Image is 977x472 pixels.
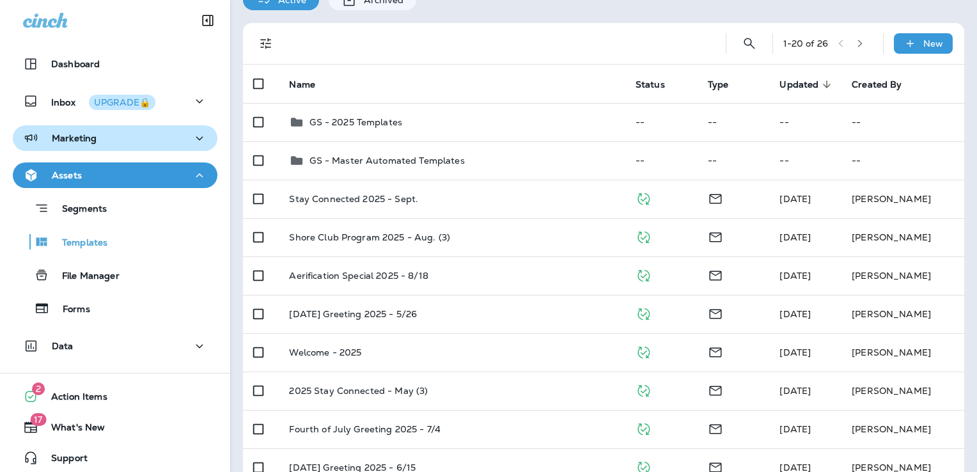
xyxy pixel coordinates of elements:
p: [DATE] Greeting 2025 - 5/26 [289,309,417,319]
span: Caitlin Wilson [779,193,811,205]
p: Fourth of July Greeting 2025 - 7/4 [289,424,441,434]
p: Stay Connected 2025 - Sept. [289,194,418,204]
p: 2025 Stay Connected - May (3) [289,386,428,396]
p: Segments [49,203,107,216]
td: [PERSON_NAME] [841,372,964,410]
span: What's New [38,422,105,437]
p: Templates [49,237,107,249]
button: Support [13,445,217,471]
span: Published [636,230,652,242]
span: Email [708,384,723,395]
p: GS - Master Automated Templates [309,155,464,166]
td: -- [625,103,698,141]
td: -- [698,141,770,180]
span: Email [708,230,723,242]
p: New [923,38,943,49]
span: Caitlin Wilson [779,347,811,358]
button: Data [13,333,217,359]
button: File Manager [13,262,217,288]
span: Caitlin Wilson [779,385,811,397]
span: Email [708,307,723,319]
span: Published [636,460,652,472]
p: Assets [52,170,82,180]
p: Data [52,341,74,351]
button: InboxUPGRADE🔒 [13,88,217,114]
td: -- [841,103,964,141]
span: Published [636,269,652,280]
span: 17 [30,413,46,426]
button: Marketing [13,125,217,151]
span: Created By [852,79,918,90]
span: Action Items [38,391,107,407]
span: Published [636,307,652,319]
p: GS - 2025 Templates [309,117,402,127]
span: 2 [32,382,45,395]
span: Updated [779,79,835,90]
span: Caitlin Wilson [779,232,811,243]
span: Caitlin Wilson [779,423,811,435]
span: Status [636,79,682,90]
span: Name [289,79,315,90]
td: [PERSON_NAME] [841,218,964,256]
span: Email [708,269,723,280]
span: Support [38,453,88,468]
button: Templates [13,228,217,255]
p: Marketing [52,133,97,143]
span: Name [289,79,332,90]
span: Caitlin Wilson [779,308,811,320]
td: -- [625,141,698,180]
div: 1 - 20 of 26 [783,38,828,49]
button: 17What's New [13,414,217,440]
span: Published [636,422,652,434]
p: Shore Club Program 2025 - Aug. (3) [289,232,450,242]
span: Email [708,422,723,434]
button: Filters [253,31,279,56]
p: Forms [50,304,90,316]
span: Email [708,345,723,357]
button: Collapse Sidebar [190,8,226,33]
p: File Manager [49,271,120,283]
span: Published [636,192,652,203]
td: -- [841,141,964,180]
span: Type [708,79,746,90]
p: Inbox [51,95,155,108]
div: UPGRADE🔒 [94,98,150,107]
span: Published [636,345,652,357]
span: Type [708,79,729,90]
td: [PERSON_NAME] [841,295,964,333]
td: -- [769,141,841,180]
span: Created By [852,79,902,90]
p: Aerification Special 2025 - 8/18 [289,271,428,281]
td: [PERSON_NAME] [841,256,964,295]
td: -- [769,103,841,141]
span: Caitlin Wilson [779,270,811,281]
button: Forms [13,295,217,322]
p: Dashboard [51,59,100,69]
td: [PERSON_NAME] [841,180,964,218]
button: Dashboard [13,51,217,77]
span: Email [708,460,723,472]
button: Segments [13,194,217,222]
td: [PERSON_NAME] [841,333,964,372]
td: -- [698,103,770,141]
span: Updated [779,79,818,90]
p: Welcome - 2025 [289,347,361,358]
span: Published [636,384,652,395]
span: Email [708,192,723,203]
span: Status [636,79,665,90]
td: [PERSON_NAME] [841,410,964,448]
button: Assets [13,162,217,188]
button: Search Templates [737,31,762,56]
button: 2Action Items [13,384,217,409]
button: UPGRADE🔒 [89,95,155,110]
